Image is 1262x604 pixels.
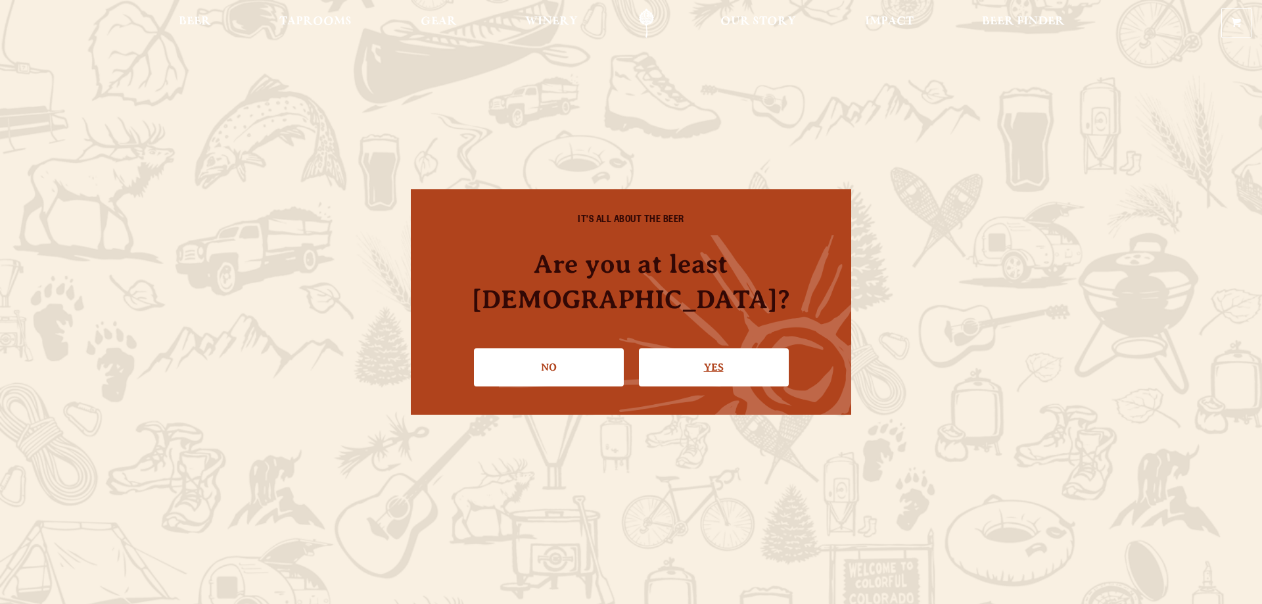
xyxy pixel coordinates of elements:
[525,16,578,27] span: Winery
[517,9,586,38] a: Winery
[421,16,457,27] span: Gear
[720,16,796,27] span: Our Story
[622,9,671,38] a: Odell Home
[865,16,914,27] span: Impact
[437,246,825,316] h4: Are you at least [DEMOGRAPHIC_DATA]?
[712,9,805,38] a: Our Story
[639,348,789,386] a: Confirm I'm 21 or older
[412,9,465,38] a: Gear
[982,16,1065,27] span: Beer Finder
[271,9,360,38] a: Taprooms
[170,9,220,38] a: Beer
[856,9,922,38] a: Impact
[279,16,352,27] span: Taprooms
[437,216,825,227] h6: IT'S ALL ABOUT THE BEER
[973,9,1073,38] a: Beer Finder
[179,16,211,27] span: Beer
[474,348,624,386] a: No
